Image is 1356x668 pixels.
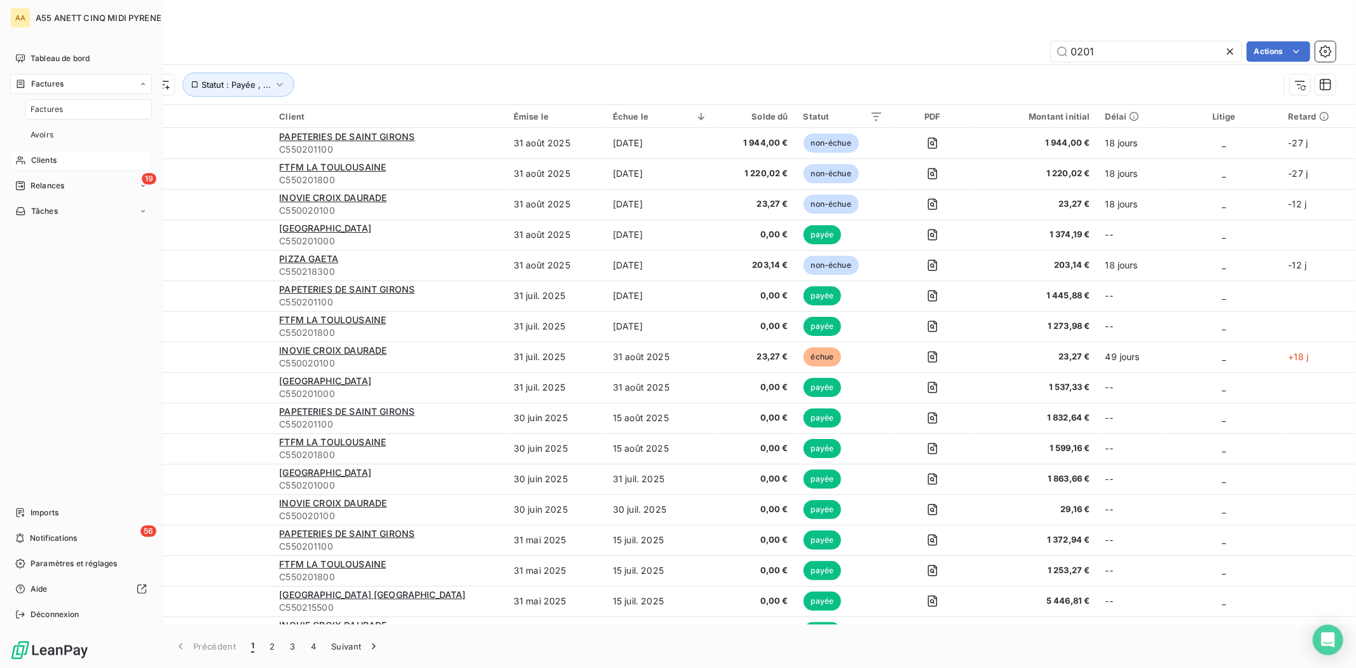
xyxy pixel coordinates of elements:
[506,372,605,403] td: 31 juil. 2025
[982,137,1090,150] span: 1 944,00 €
[804,111,884,122] div: Statut
[279,387,498,400] span: C550201000
[279,498,387,508] span: INOVIE CROIX DAURADE
[279,345,387,356] span: INOVIE CROIX DAURADE
[279,111,498,122] div: Client
[1222,168,1226,179] span: _
[898,111,966,122] div: PDF
[279,449,498,461] span: C550201800
[804,408,842,428] span: payée
[279,467,371,478] span: [GEOGRAPHIC_DATA]
[613,111,707,122] div: Échue le
[982,442,1090,455] span: 1 599,16 €
[1222,198,1226,209] span: _
[10,579,152,599] a: Aide
[506,525,605,555] td: 31 mai 2025
[605,342,715,372] td: 31 août 2025
[723,259,788,272] span: 203,14 €
[506,403,605,433] td: 30 juin 2025
[279,620,387,630] span: INOVIE CROIX DAURADE
[1098,311,1167,342] td: --
[1098,342,1167,372] td: 49 jours
[982,167,1090,180] span: 1 220,02 €
[10,8,31,28] div: AA
[1098,494,1167,525] td: --
[804,561,842,580] span: payée
[804,286,842,305] span: payée
[1289,260,1307,270] span: -12 j
[1289,198,1307,209] span: -12 j
[982,473,1090,485] span: 1 863,66 €
[1289,351,1309,362] span: +18 j
[279,559,386,569] span: FTFM LA TOULOUSAINE
[804,164,859,183] span: non-échue
[1289,111,1348,122] div: Retard
[279,418,498,431] span: C550201100
[506,494,605,525] td: 30 juin 2025
[279,479,498,492] span: C550201000
[723,412,788,424] span: 0,00 €
[506,158,605,189] td: 31 août 2025
[279,540,498,553] span: C550201100
[723,198,788,211] span: 23,27 €
[982,198,1090,211] span: 23,27 €
[1222,595,1226,606] span: _
[1313,625,1343,655] div: Open Intercom Messenger
[506,586,605,616] td: 31 mai 2025
[605,219,715,250] td: [DATE]
[723,442,788,455] span: 0,00 €
[30,532,77,544] span: Notifications
[1222,504,1226,515] span: _
[1222,321,1226,331] span: _
[262,633,282,660] button: 2
[982,381,1090,394] span: 1 537,33 €
[605,250,715,281] td: [DATE]
[31,205,58,217] span: Tâches
[804,225,842,244] span: payée
[279,162,386,172] span: FTFM LA TOULOUSAINE
[279,265,498,278] span: C550218300
[1247,41,1310,62] button: Actions
[804,500,842,519] span: payée
[723,351,788,363] span: 23,27 €
[723,473,788,485] span: 0,00 €
[31,53,90,64] span: Tableau de bord
[982,259,1090,272] span: 203,14 €
[1098,525,1167,555] td: --
[605,189,715,219] td: [DATE]
[982,412,1090,424] span: 1 832,64 €
[283,633,303,660] button: 3
[982,111,1090,122] div: Montant initial
[982,595,1090,608] span: 5 446,81 €
[1222,473,1226,484] span: _
[31,558,117,569] span: Paramètres et réglages
[279,510,498,522] span: C550020100
[804,347,842,366] span: échue
[1222,137,1226,148] span: _
[982,289,1090,302] span: 1 445,88 €
[723,111,788,122] div: Solde dû
[723,595,788,608] span: 0,00 €
[279,406,414,417] span: PAPETERIES DE SAINT GIRONS
[1289,137,1308,148] span: -27 j
[723,381,788,394] span: 0,00 €
[1098,586,1167,616] td: --
[723,503,788,516] span: 0,00 €
[140,525,156,537] span: 56
[723,289,788,302] span: 0,00 €
[1098,128,1167,158] td: 18 jours
[1222,412,1226,423] span: _
[31,129,53,141] span: Avoirs
[605,372,715,403] td: 31 août 2025
[279,253,338,264] span: PIZZA GAETA
[324,633,388,660] button: Suivant
[1222,290,1226,301] span: _
[279,571,498,583] span: C550201800
[279,235,498,247] span: C550201000
[279,143,498,156] span: C550201100
[506,464,605,494] td: 30 juin 2025
[514,111,598,122] div: Émise le
[202,80,271,90] span: Statut : Payée , ...
[31,155,57,166] span: Clients
[605,403,715,433] td: 15 août 2025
